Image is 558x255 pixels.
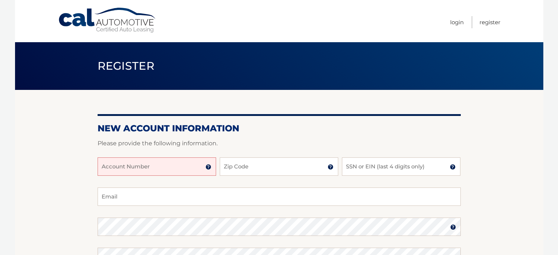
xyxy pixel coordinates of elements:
[205,164,211,170] img: tooltip.svg
[58,7,157,33] a: Cal Automotive
[98,187,461,206] input: Email
[342,157,460,176] input: SSN or EIN (last 4 digits only)
[98,138,461,149] p: Please provide the following information.
[328,164,333,170] img: tooltip.svg
[98,123,461,134] h2: New Account Information
[450,224,456,230] img: tooltip.svg
[98,157,216,176] input: Account Number
[450,16,464,28] a: Login
[98,59,155,73] span: Register
[479,16,500,28] a: Register
[450,164,456,170] img: tooltip.svg
[220,157,338,176] input: Zip Code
